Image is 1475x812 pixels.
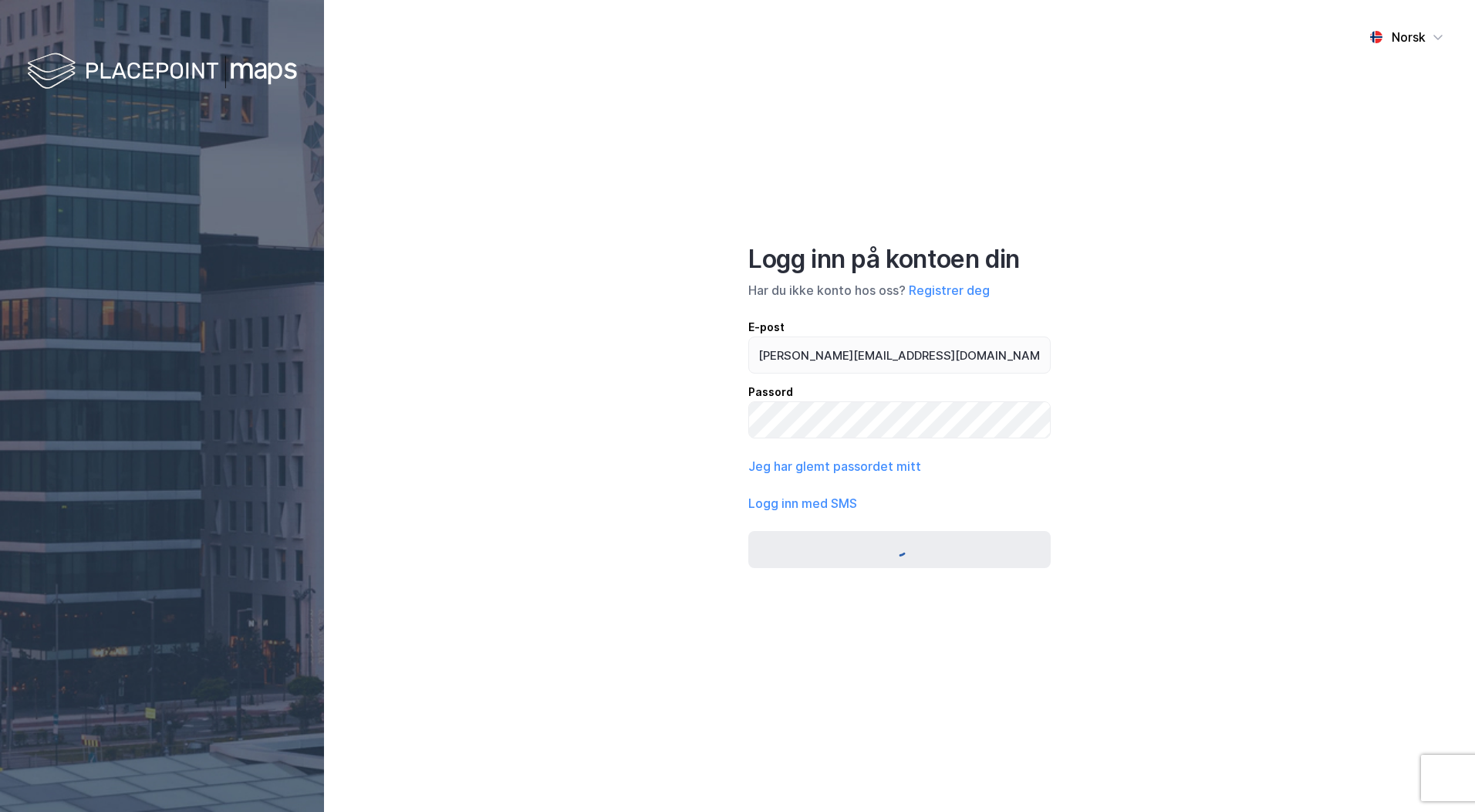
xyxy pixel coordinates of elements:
[1398,738,1475,812] div: Kontrollprogram for chat
[748,244,1051,275] div: Logg inn på kontoen din
[748,457,921,475] button: Jeg har glemt passordet mitt
[1398,738,1475,812] iframe: Chat Widget
[27,49,297,95] img: logo-white.f07954bde2210d2a523dddb988cd2aa7.svg
[909,281,990,299] button: Registrer deg
[748,281,1051,299] div: Har du ikke konto hos oss?
[748,383,1051,401] div: Passord
[748,318,1051,337] div: E-post
[748,494,857,513] button: Logg inn med SMS
[1392,28,1426,46] div: Norsk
